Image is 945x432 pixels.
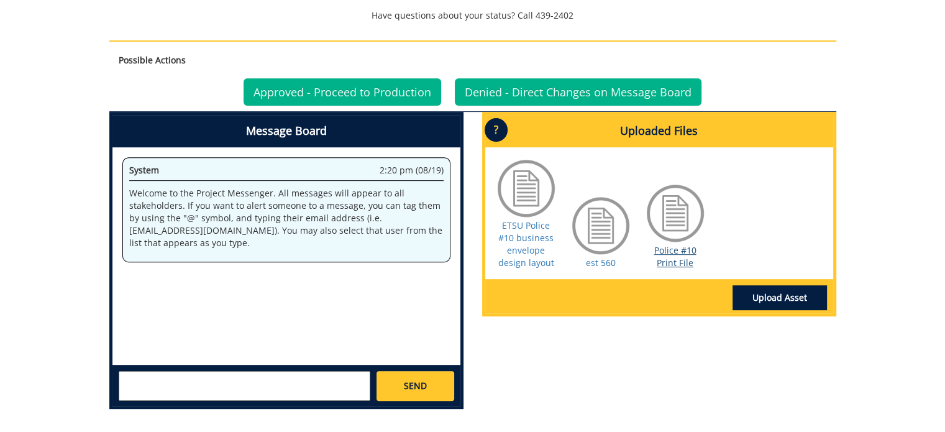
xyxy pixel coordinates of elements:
a: Upload Asset [733,285,827,310]
a: est 560 [586,257,616,269]
span: System [129,164,159,176]
a: Approved - Proceed to Production [244,78,441,106]
p: Have questions about your status? Call 439-2402 [109,9,836,22]
span: SEND [404,380,427,392]
p: Welcome to the Project Messenger. All messages will appear to all stakeholders. If you want to al... [129,187,444,249]
h4: Uploaded Files [485,115,833,147]
a: ETSU Police #10 business envelope design layout [498,219,554,269]
strong: Possible Actions [119,54,186,66]
h4: Message Board [112,115,460,147]
a: SEND [377,371,454,401]
span: 2:20 pm (08/19) [380,164,444,177]
a: Denied - Direct Changes on Message Board [455,78,701,106]
textarea: messageToSend [119,371,370,401]
a: Police #10 Print File [654,244,696,269]
p: ? [485,118,508,142]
